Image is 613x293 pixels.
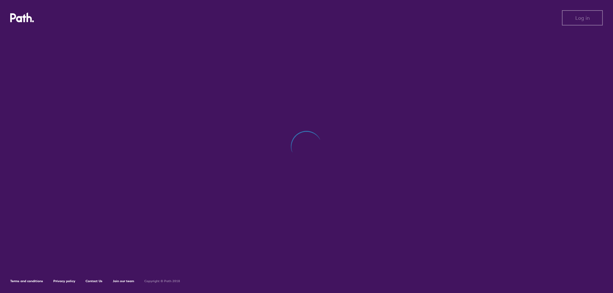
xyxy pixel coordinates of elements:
[10,279,43,283] a: Terms and conditions
[53,279,75,283] a: Privacy policy
[86,279,102,283] a: Contact Us
[575,15,590,21] span: Log in
[562,10,603,26] button: Log in
[144,279,180,283] h6: Copyright © Path 2018
[113,279,134,283] a: Join our team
